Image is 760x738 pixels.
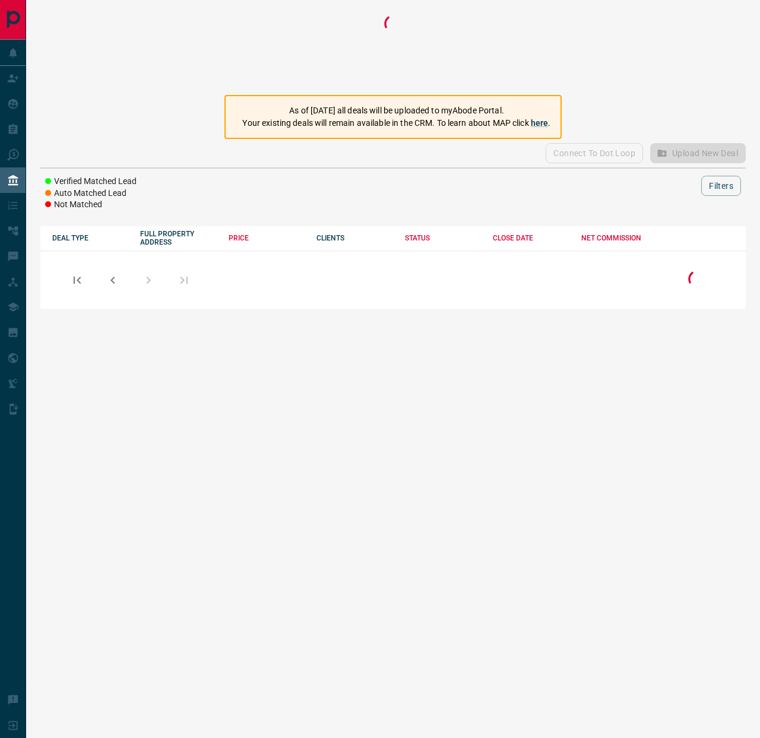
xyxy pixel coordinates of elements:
p: As of [DATE] all deals will be uploaded to myAbode Portal. [242,104,550,117]
button: Filters [701,176,741,196]
div: Loading [381,12,405,83]
div: STATUS [405,234,482,242]
div: CLIENTS [316,234,392,242]
div: DEAL TYPE [52,234,128,242]
li: Auto Matched Lead [45,188,137,199]
a: here [531,118,549,128]
li: Not Matched [45,199,137,211]
div: PRICE [229,234,305,242]
p: Your existing deals will remain available in the CRM. To learn about MAP click . [242,117,550,129]
div: Loading [685,267,709,293]
div: NET COMMISSION [581,234,658,242]
div: CLOSE DATE [493,234,569,242]
div: FULL PROPERTY ADDRESS [140,230,217,246]
li: Verified Matched Lead [45,176,137,188]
